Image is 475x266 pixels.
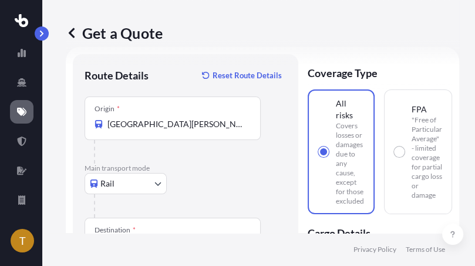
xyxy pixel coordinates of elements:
span: "Free of Particular Average" - limited coverage for partial cargo loss or damage [412,115,442,200]
div: Destination [95,225,136,235]
a: Privacy Policy [353,245,396,254]
input: All risksCovers losses or damages due to any cause, except for those excluded [318,147,329,157]
button: Select transport [85,173,167,194]
span: All risks [336,98,364,121]
div: Origin [95,104,120,114]
input: FPA"Free of Particular Average" - limited coverage for partial cargo loss or damage [394,147,405,157]
span: T [19,235,26,247]
p: Reset Route Details [213,69,282,81]
p: Main transport mode [85,164,287,173]
span: Rail [100,178,114,189]
input: Origin [107,118,246,130]
a: Terms of Use [406,245,445,254]
p: Route Details [85,68,149,82]
p: Coverage Type [308,54,452,89]
span: Covers losses or damages due to any cause, except for those excluded [336,121,364,206]
span: FPA [412,104,427,115]
p: Cargo Details [308,214,452,250]
p: Get a Quote [66,24,163,42]
button: Reset Route Details [196,66,287,85]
